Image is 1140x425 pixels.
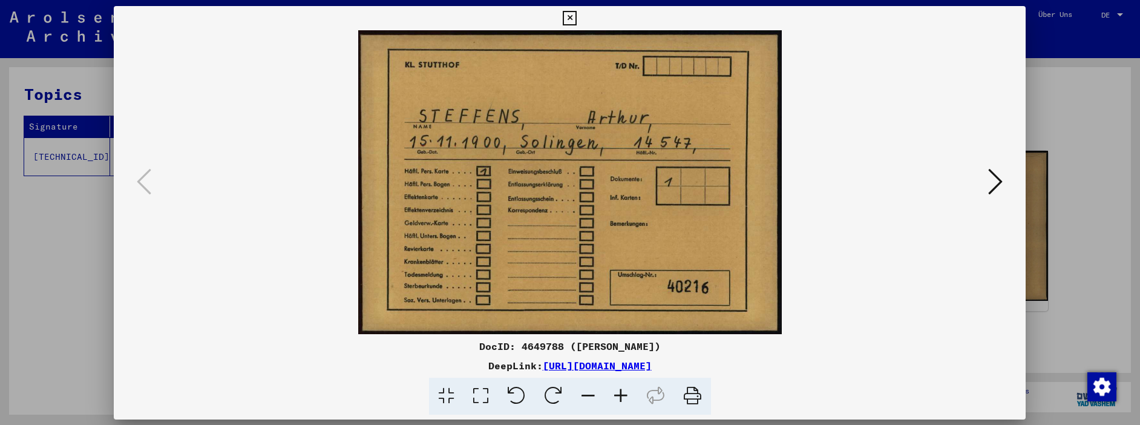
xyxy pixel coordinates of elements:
div: DeepLink: [114,358,1026,373]
img: Zustimmung ändern [1087,372,1116,401]
div: Zustimmung ändern [1087,372,1116,401]
div: DocID: 4649788 ([PERSON_NAME]) [114,339,1026,354]
a: [URL][DOMAIN_NAME] [543,360,652,372]
img: 001.jpg [155,30,984,334]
